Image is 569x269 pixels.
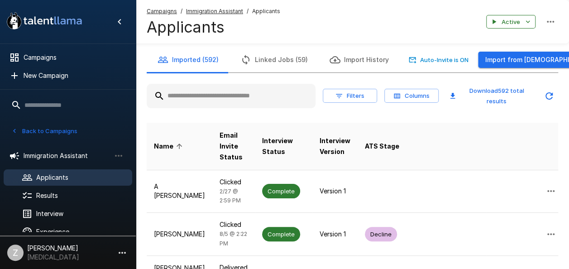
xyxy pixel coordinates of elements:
[247,7,249,16] span: /
[154,182,205,200] p: A [PERSON_NAME]
[220,178,248,187] p: Clicked
[154,230,205,239] p: [PERSON_NAME]
[446,84,536,108] button: Download592 total results
[320,230,350,239] p: Version 1
[365,141,399,152] span: ATS Stage
[262,135,305,157] span: Interview Status
[319,47,400,72] button: Import History
[220,220,248,229] p: Clicked
[220,231,247,247] span: 8/5 @ 2:22 PM
[147,8,177,14] u: Campaigns
[262,187,300,196] span: Complete
[230,47,319,72] button: Linked Jobs (59)
[186,8,243,14] u: Immigration Assistant
[323,89,377,103] button: Filters
[262,230,300,239] span: Complete
[320,135,350,157] span: Interview Version
[220,130,248,163] span: Email Invite Status
[154,141,185,152] span: Name
[365,230,397,239] span: Decline
[147,18,280,37] h4: Applicants
[181,7,182,16] span: /
[384,89,439,103] button: Columns
[220,188,241,204] span: 2/27 @ 2:59 PM
[252,7,280,16] span: Applicants
[407,53,471,67] button: Auto-Invite is ON
[486,15,536,29] button: Active
[147,47,230,72] button: Imported (592)
[540,87,558,105] button: Updated Today - 12:56 PM
[320,187,350,196] p: Version 1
